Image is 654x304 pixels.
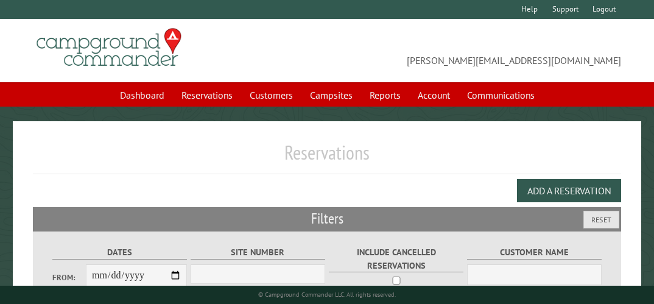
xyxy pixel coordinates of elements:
[52,272,86,283] label: From:
[33,24,185,71] img: Campground Commander
[327,34,621,68] span: [PERSON_NAME][EMAIL_ADDRESS][DOMAIN_NAME]
[33,141,622,174] h1: Reservations
[33,207,622,230] h2: Filters
[329,246,463,272] label: Include Cancelled Reservations
[303,83,360,107] a: Campsites
[517,179,621,202] button: Add a Reservation
[174,83,240,107] a: Reservations
[410,83,457,107] a: Account
[583,211,619,228] button: Reset
[242,83,300,107] a: Customers
[460,83,542,107] a: Communications
[191,246,325,260] label: Site Number
[113,83,172,107] a: Dashboard
[258,291,396,299] small: © Campground Commander LLC. All rights reserved.
[362,83,408,107] a: Reports
[467,246,602,260] label: Customer Name
[52,246,187,260] label: Dates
